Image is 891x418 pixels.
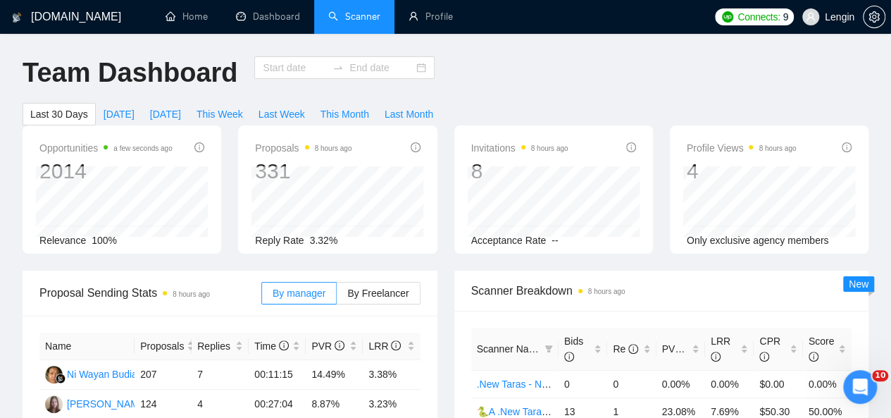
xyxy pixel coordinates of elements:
span: Proposals [255,140,351,156]
a: userProfile [409,11,453,23]
a: homeHome [166,11,208,23]
span: Profile Views [687,140,797,156]
input: End date [349,60,413,75]
div: [PERSON_NAME] [67,396,148,412]
img: logo [12,6,22,29]
button: [DATE] [96,103,142,125]
span: Replies [197,338,232,354]
span: info-circle [564,352,574,362]
span: info-circle [711,352,721,362]
img: NW [45,366,63,383]
span: user [806,12,816,22]
span: info-circle [628,344,638,354]
td: 7 [192,360,249,390]
time: 8 hours ago [531,145,568,152]
span: CPR [759,336,780,362]
span: New [849,278,868,290]
span: 9 [783,9,788,25]
span: Proposals [140,338,184,354]
input: Start date [263,60,327,75]
div: 8 [471,158,568,185]
span: Connects: [737,9,780,25]
span: 100% [92,235,117,246]
span: filter [542,338,556,359]
td: 207 [135,360,192,390]
time: 8 hours ago [588,288,625,295]
td: 0 [559,370,607,398]
span: PVR [662,343,695,355]
span: Only exclusive agency members [687,235,829,246]
td: 14.49% [306,360,363,390]
th: Name [39,333,135,360]
span: swap-right [332,62,344,73]
td: 0 [607,370,656,398]
span: Reply Rate [255,235,304,246]
button: Last Month [377,103,441,125]
td: 0.00% [705,370,754,398]
time: 8 hours ago [173,290,210,298]
a: searchScanner [328,11,380,23]
a: NWNi Wayan Budiarti [45,368,146,379]
td: 0.00% [803,370,852,398]
button: setting [863,6,885,28]
span: Last Month [385,106,433,122]
span: [DATE] [104,106,135,122]
span: to [332,62,344,73]
span: info-circle [391,340,401,350]
img: NB [45,395,63,413]
span: LRR [711,336,730,362]
span: LRR [368,340,401,352]
span: Proposal Sending Stats [39,284,261,302]
a: setting [863,11,885,23]
td: 3.38% [363,360,420,390]
th: Proposals [135,333,192,360]
button: This Week [189,103,251,125]
span: info-circle [759,352,769,362]
span: info-circle [809,352,818,362]
button: Last 30 Days [23,103,96,125]
span: info-circle [194,142,204,152]
time: a few seconds ago [113,145,172,152]
span: Last 30 Days [30,106,88,122]
time: 8 hours ago [315,145,352,152]
span: info-circle [626,142,636,152]
span: This Month [320,106,369,122]
span: Scanner Name [477,343,542,355]
span: info-circle [279,340,289,350]
a: .New Taras - NodeJS with symbols [477,379,629,390]
button: [DATE] [142,103,189,125]
span: filter [544,345,553,353]
span: info-circle [335,340,344,350]
h1: Team Dashboard [23,56,237,90]
span: dashboard [236,11,246,21]
span: 10 [872,370,888,381]
span: Scanner Breakdown [471,282,852,300]
span: This Week [197,106,243,122]
span: Invitations [471,140,568,156]
span: Acceptance Rate [471,235,547,246]
iframe: Intercom live chat [843,370,877,404]
span: PVR [311,340,344,352]
span: By manager [273,288,325,299]
span: Re [613,343,638,355]
button: Last Week [251,103,313,125]
span: info-circle [685,344,694,354]
span: [DATE] [150,106,181,122]
span: -- [552,235,558,246]
a: NB[PERSON_NAME] [45,398,148,409]
th: Replies [192,333,249,360]
span: By Freelancer [347,288,409,299]
span: Relevance [39,235,86,246]
img: upwork-logo.png [722,11,733,23]
span: Bids [564,336,583,362]
div: 331 [255,158,351,185]
span: Score [809,336,835,362]
img: gigradar-bm.png [56,374,66,383]
td: $0.00 [754,370,802,398]
span: Time [254,340,288,352]
span: Last Week [258,106,305,122]
td: 0.00% [656,370,705,398]
div: Ni Wayan Budiarti [67,367,146,382]
span: info-circle [411,142,420,152]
